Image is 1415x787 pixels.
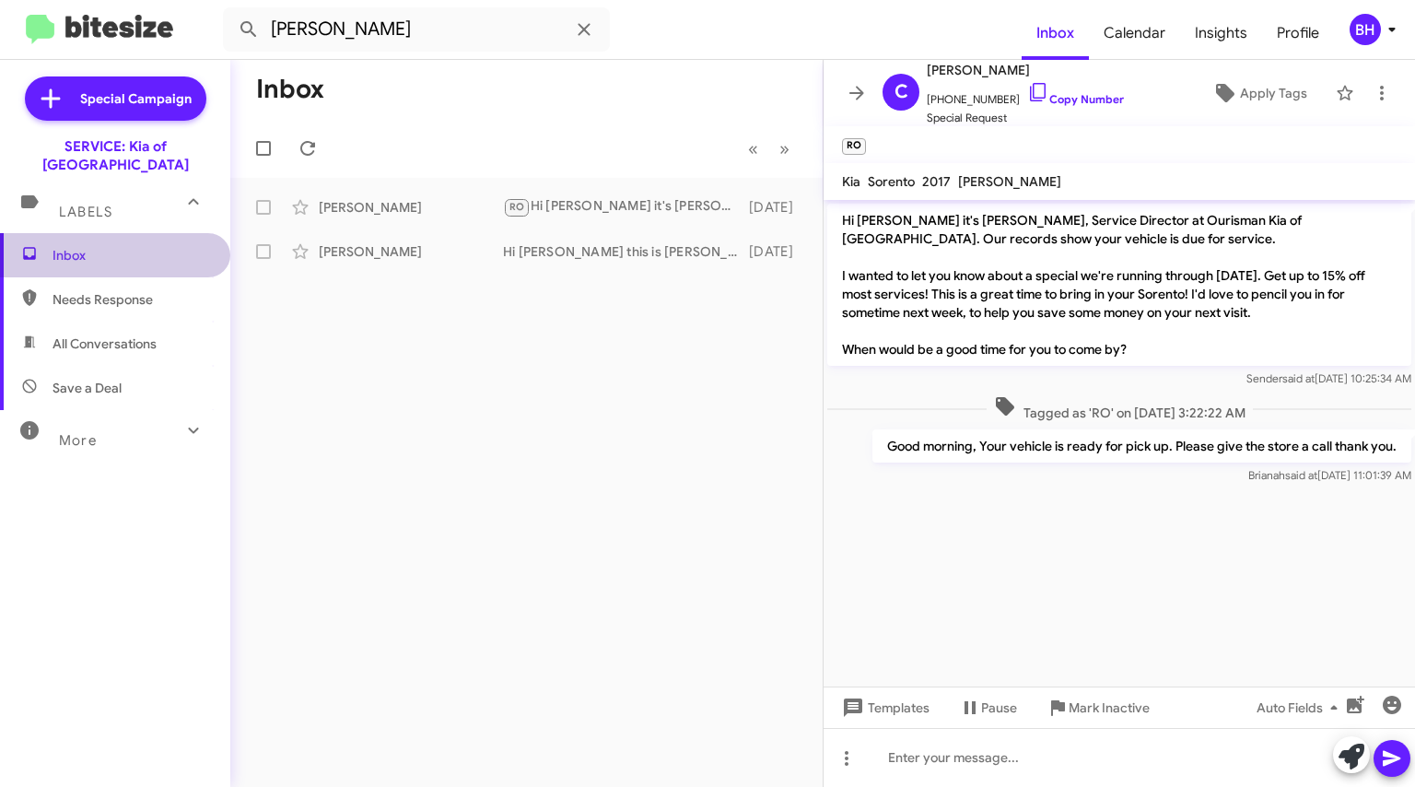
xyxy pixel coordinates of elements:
[737,130,769,168] button: Previous
[1242,691,1360,724] button: Auto Fields
[256,75,324,104] h1: Inbox
[944,691,1032,724] button: Pause
[59,204,112,220] span: Labels
[1240,76,1307,110] span: Apply Tags
[842,173,860,190] span: Kia
[927,109,1124,127] span: Special Request
[748,137,758,160] span: «
[779,137,789,160] span: »
[922,173,951,190] span: 2017
[1089,6,1180,60] a: Calendar
[319,198,503,217] div: [PERSON_NAME]
[827,204,1411,366] p: Hi [PERSON_NAME] it's [PERSON_NAME], Service Director at Ourisman Kia of [GEOGRAPHIC_DATA]. Our r...
[53,246,209,264] span: Inbox
[842,138,866,155] small: RO
[80,89,192,108] span: Special Campaign
[1350,14,1381,45] div: BH
[1069,691,1150,724] span: Mark Inactive
[958,173,1061,190] span: [PERSON_NAME]
[1191,76,1327,110] button: Apply Tags
[981,691,1017,724] span: Pause
[509,201,524,213] span: RO
[53,379,122,397] span: Save a Deal
[53,290,209,309] span: Needs Response
[223,7,610,52] input: Search
[1282,371,1315,385] span: said at
[927,59,1124,81] span: [PERSON_NAME]
[987,395,1253,422] span: Tagged as 'RO' on [DATE] 3:22:22 AM
[1032,691,1164,724] button: Mark Inactive
[1285,468,1317,482] span: said at
[1180,6,1262,60] a: Insights
[319,242,503,261] div: [PERSON_NAME]
[25,76,206,121] a: Special Campaign
[895,77,908,107] span: C
[749,198,808,217] div: [DATE]
[738,130,801,168] nav: Page navigation example
[1022,6,1089,60] a: Inbox
[872,429,1411,463] p: Good morning, Your vehicle is ready for pick up. Please give the store a call thank you.
[749,242,808,261] div: [DATE]
[1262,6,1334,60] a: Profile
[868,173,915,190] span: Sorento
[768,130,801,168] button: Next
[824,691,944,724] button: Templates
[927,81,1124,109] span: [PHONE_NUMBER]
[503,242,749,261] div: Hi [PERSON_NAME] this is [PERSON_NAME] at Ourisman Kia of [GEOGRAPHIC_DATA]. I just wanted to fol...
[1027,92,1124,106] a: Copy Number
[1248,468,1411,482] span: Brianah [DATE] 11:01:39 AM
[53,335,157,353] span: All Conversations
[59,432,97,449] span: More
[1334,14,1395,45] button: BH
[503,196,749,217] div: Hi [PERSON_NAME] it's [PERSON_NAME], Service Director at Ourisman Kia of [GEOGRAPHIC_DATA]. Our r...
[838,691,930,724] span: Templates
[1246,371,1411,385] span: Sender [DATE] 10:25:34 AM
[1257,691,1345,724] span: Auto Fields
